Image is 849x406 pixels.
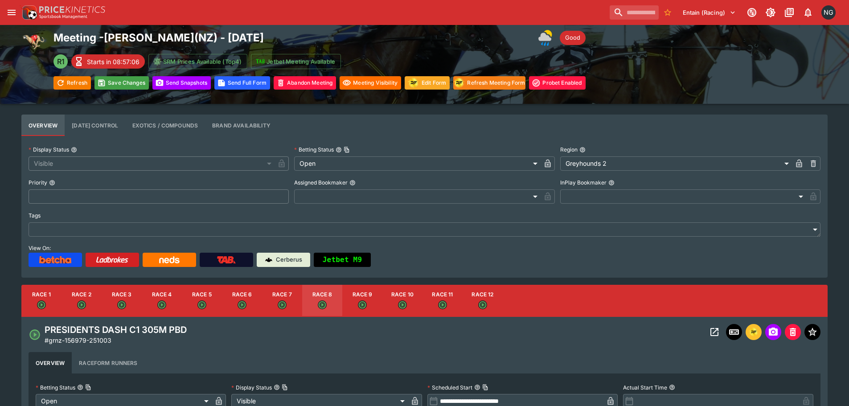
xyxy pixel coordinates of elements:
img: Ladbrokes [96,256,128,263]
button: Priority [49,180,55,186]
button: Documentation [781,4,797,21]
p: Betting Status [294,146,334,153]
div: Weather: Showers [538,29,556,47]
button: Race 11 [422,285,463,317]
span: Good [560,33,586,42]
button: Save Changes [94,76,149,90]
div: Track Condition: Good [560,31,586,45]
button: No Bookmarks [660,5,675,20]
p: Scheduled Start [427,384,472,391]
button: Copy To Clipboard [85,384,91,390]
img: racingform.png [748,327,759,337]
img: Betcha [39,256,71,263]
h2: Meeting - [PERSON_NAME] ( NZ ) - [DATE] [53,31,264,45]
button: Race 4 [142,285,182,317]
img: Neds [159,256,179,263]
svg: Open [278,300,287,309]
p: Assigned Bookmaker [294,179,348,186]
button: Connected to PK [744,4,760,21]
span: Mark an event as closed and abandoned. [785,327,801,336]
img: PriceKinetics [39,6,105,13]
p: Betting Status [36,384,75,391]
div: racingform [748,327,759,337]
p: Display Status [29,146,69,153]
button: Mark all events in meeting as closed and abandoned. [274,76,336,90]
button: Toggle ProBet for every event in this meeting [529,76,585,90]
p: Actual Start Time [623,384,667,391]
img: racingform.png [407,77,420,88]
button: Base meeting details [21,115,65,136]
svg: Open [398,300,407,309]
img: TabNZ [217,256,236,263]
button: Notifications [800,4,816,21]
button: Raceform Runners [72,352,144,373]
button: Set Featured Event [804,324,820,340]
svg: Open [238,300,246,309]
button: racingform [746,324,762,340]
button: Race 6 [222,285,262,317]
button: Jetbet M9 [314,253,371,267]
button: Copy To Clipboard [344,147,350,153]
svg: Open [117,300,126,309]
div: basic tabs example [29,352,820,373]
img: jetbet-logo.svg [256,57,265,66]
a: Cerberus [257,253,310,267]
button: Race 5 [182,285,222,317]
button: Race 10 [382,285,422,317]
div: Greyhounds 2 [560,156,792,171]
p: Display Status [231,384,272,391]
button: Betting StatusCopy To Clipboard [336,147,342,153]
button: Race 3 [102,285,142,317]
button: Display StatusCopy To Clipboard [274,384,280,390]
svg: Open [478,300,487,309]
span: View On: [29,245,51,251]
button: InPlay Bookmaker [608,180,615,186]
button: Race 9 [342,285,382,317]
svg: Open [157,300,166,309]
button: Update RacingForm for all races in this meeting [405,76,450,90]
div: Visible [29,156,275,171]
p: Starts in 08:57:06 [87,57,139,66]
svg: Open [318,300,327,309]
p: Region [560,146,578,153]
button: View and edit meeting dividends and compounds. [125,115,205,136]
p: Cerberus [276,255,302,264]
button: Select Tenant [677,5,741,20]
button: Toggle light/dark mode [763,4,779,21]
input: search [610,5,659,20]
svg: Open [438,300,447,309]
img: racingform.png [453,77,465,88]
button: Copy To Clipboard [282,384,288,390]
button: Race 1 [21,285,62,317]
button: Race 2 [62,285,102,317]
button: Open Event [706,324,722,340]
button: Send Full Form [214,76,270,90]
button: Assigned Bookmaker [349,180,356,186]
button: Scheduled StartCopy To Clipboard [474,384,480,390]
button: Nick Goss [819,3,838,22]
button: Jetbet Meeting Available [251,54,341,69]
p: Priority [29,179,47,186]
button: Configure each race specific details at once [65,115,125,136]
button: Race 8 [302,285,342,317]
img: PriceKinetics Logo [20,4,37,21]
img: showery.png [538,29,556,47]
div: Open [294,156,540,171]
span: Send Snapshot [765,324,781,340]
button: Copy To Clipboard [482,384,488,390]
h4: PRESIDENTS DASH C1 305M PBD [45,324,187,336]
button: Refresh Meeting Form [453,76,525,90]
button: Inplay [726,324,742,340]
button: Display Status [71,147,77,153]
button: Set all events in meeting to specified visibility [340,76,401,90]
img: Cerberus [265,256,272,263]
button: Betting StatusCopy To Clipboard [77,384,83,390]
svg: Open [29,328,41,341]
button: Region [579,147,586,153]
img: Sportsbook Management [39,15,87,19]
svg: Open [358,300,367,309]
div: Nick Goss [821,5,836,20]
svg: Open [197,300,206,309]
button: SRM Prices Available (Top4) [148,54,247,69]
p: InPlay Bookmaker [560,179,607,186]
